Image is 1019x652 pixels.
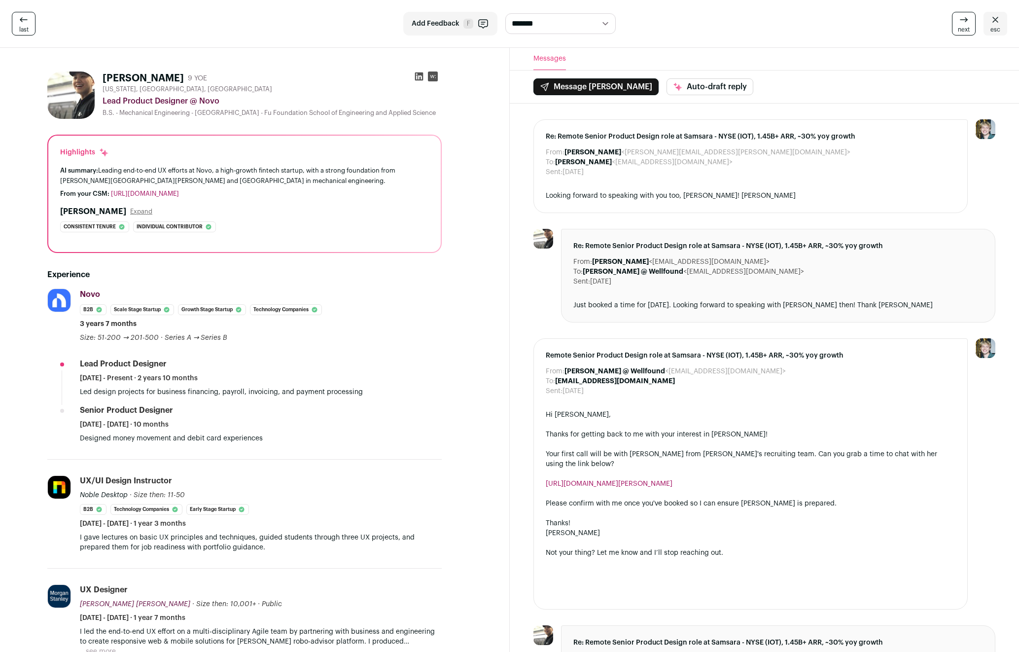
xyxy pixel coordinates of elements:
span: Noble Desktop [80,492,128,499]
div: UX/UI Design Instructor [80,475,172,486]
span: Series A → Series B [165,334,228,341]
span: · Size then: 11-50 [130,492,185,499]
img: 1ae8dcb0dfa17ada8d29bd564fb4d34a964d9a62f0ba8d9a5fb4d01cf9d50cb1.jpg [48,289,70,312]
span: esc [990,26,1000,34]
b: [EMAIL_ADDRESS][DOMAIN_NAME] [555,378,675,385]
dt: From: [573,257,592,267]
b: [PERSON_NAME] @ Wellfound [583,268,683,275]
div: Leading end-to-end UX efforts at Novo, a high-growth fintech startup, with a strong foundation fr... [60,165,429,186]
li: B2B [80,304,106,315]
li: Growth Stage Startup [178,304,246,315]
span: Public [262,601,282,608]
dd: [DATE] [590,277,611,287]
span: Individual contributor [137,222,203,232]
dt: From: [546,366,564,376]
dd: <[EMAIL_ADDRESS][DOMAIN_NAME]> [555,157,733,167]
span: · [258,599,260,609]
div: UX Designer [80,584,128,595]
dd: <[EMAIL_ADDRESS][DOMAIN_NAME]> [564,366,786,376]
span: F [463,19,473,29]
p: Designed money movement and debit card experiences [80,434,442,443]
b: [PERSON_NAME] @ Wellfound [564,368,665,375]
li: Technology Companies [110,504,182,515]
li: Early Stage Startup [186,504,249,515]
span: [DATE] - [DATE] · 1 year 7 months [80,613,185,623]
div: Please confirm with me once you've booked so I can ensure [PERSON_NAME] is prepared. [546,499,956,508]
a: esc [984,12,1007,36]
img: f42b161b11e19702e7d91185d9f82bac3ac0f055809a22d3a74bc525c4b6261b.jpg [48,585,70,608]
button: Message [PERSON_NAME] [533,78,659,95]
div: B.S. - Mechanical Engineering - [GEOGRAPHIC_DATA] - Fu Foundation School of Engineering and Appli... [103,109,442,117]
div: Your first call will be with [PERSON_NAME] from [PERSON_NAME]'s recruiting team. Can you grab a t... [546,449,956,469]
b: [PERSON_NAME] [555,159,612,166]
a: [URL][DOMAIN_NAME] [111,190,179,197]
img: 71e4107ba415986767260f04a0c50004645a8c7f015de589d0c5bdd6db897fce [533,625,553,645]
span: Novo [80,290,100,298]
div: Senior Product Designer [80,405,173,416]
div: Looking forward to speaking with you too, [PERSON_NAME]! [PERSON_NAME] [546,191,956,201]
span: [DATE] - Present · 2 years 10 months [80,373,198,383]
a: [URL][DOMAIN_NAME][PERSON_NAME] [546,480,672,487]
img: 32defc7e1dcd7114205c0213d9e203a2476d1a12459ab12fa7a6efc66dc979ac.jpg [48,476,70,499]
span: Re: Remote Senior Product Design role at Samsara - NYSE (IOT), 1.45B+ ARR, ~30% yoy growth [573,241,984,251]
button: Expand [130,208,152,216]
span: · [161,333,163,343]
img: 6494470-medium_jpg [976,119,995,139]
div: Lead Product Designer @ Novo [103,95,442,107]
li: Scale Stage Startup [110,304,174,315]
dt: To: [573,267,583,277]
dt: Sent: [573,277,590,287]
span: [US_STATE], [GEOGRAPHIC_DATA], [GEOGRAPHIC_DATA] [103,85,272,93]
span: next [958,26,970,34]
div: [PERSON_NAME] [546,528,956,538]
img: 71e4107ba415986767260f04a0c50004645a8c7f015de589d0c5bdd6db897fce [533,229,553,249]
dt: To: [546,157,555,167]
dd: [DATE] [562,167,584,177]
dd: [DATE] [562,386,584,396]
div: 9 YOE [188,73,207,83]
h1: [PERSON_NAME] [103,72,184,85]
span: Remote Senior Product Design role at Samsara - NYSE (IOT), 1.45B+ ARR, ~30% yoy growth [546,351,956,361]
div: Just booked a time for [DATE]. Looking forward to speaking with [PERSON_NAME] then! Thank [PERSON... [573,300,984,310]
button: Add Feedback F [403,12,497,36]
span: · Size then: 10,001+ [192,601,256,608]
dt: To: [546,376,555,386]
div: Not your thing? Let me know and I’ll stop reaching out. [546,548,956,558]
dd: <[PERSON_NAME][EMAIL_ADDRESS][PERSON_NAME][DOMAIN_NAME]> [564,147,850,157]
button: Auto-draft reply [667,78,753,95]
span: Consistent tenure [64,222,116,232]
span: last [19,26,29,34]
li: B2B [80,504,106,515]
span: [DATE] - [DATE] · 1 year 3 months [80,519,186,529]
span: Size: 51-200 → 201-500 [80,334,159,341]
p: I gave lectures on basic UX principles and techniques, guided students through three UX projects,... [80,533,442,552]
b: [PERSON_NAME] [564,149,621,156]
span: 3 years 7 months [80,319,137,329]
dt: From: [546,147,564,157]
span: Add Feedback [412,19,459,29]
li: Technology Companies [250,304,322,315]
div: Thanks! [546,518,956,528]
button: Messages [533,48,566,70]
span: Re: Remote Senior Product Design role at Samsara - NYSE (IOT), 1.45B+ ARR, ~30% yoy growth [546,132,956,142]
img: 71e4107ba415986767260f04a0c50004645a8c7f015de589d0c5bdd6db897fce [47,72,95,119]
dt: Sent: [546,386,562,396]
span: From your CSM: [60,190,109,197]
p: I led the end-to-end UX effort on a multi-disciplinary Agile team by partnering with business and... [80,627,442,647]
h2: [PERSON_NAME] [60,206,126,217]
div: Thanks for getting back to me with your interest in [PERSON_NAME]! [546,430,956,439]
dt: Sent: [546,167,562,177]
a: next [952,12,976,36]
img: 6494470-medium_jpg [976,338,995,358]
h2: Experience [47,269,442,281]
span: [DATE] - [DATE] · 10 months [80,420,169,430]
span: Re: Remote Senior Product Design role at Samsara - NYSE (IOT), 1.45B+ ARR, ~30% yoy growth [573,638,984,648]
span: [PERSON_NAME] [PERSON_NAME] [80,601,190,608]
dd: <[EMAIL_ADDRESS][DOMAIN_NAME]> [583,267,804,277]
div: Hi [PERSON_NAME], [546,410,956,420]
dd: <[EMAIL_ADDRESS][DOMAIN_NAME]> [592,257,770,267]
p: Led design projects for business financing, payroll, invoicing, and payment processing [80,387,442,397]
div: Lead Product Designer [80,359,167,369]
b: [PERSON_NAME] [592,258,649,265]
a: last [12,12,35,36]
